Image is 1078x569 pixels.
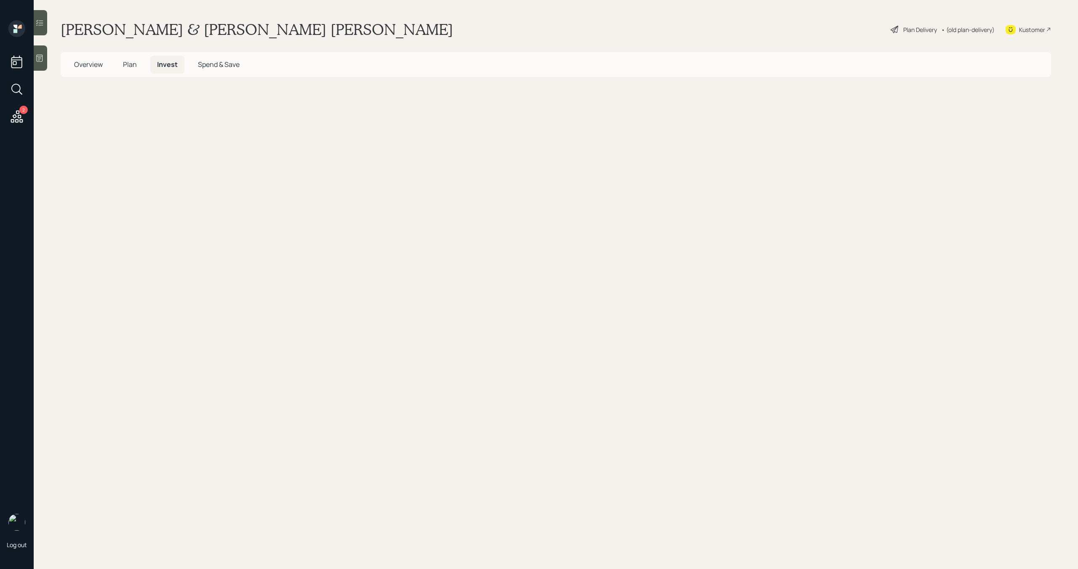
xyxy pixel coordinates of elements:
div: 2 [19,106,28,114]
span: Plan [123,60,137,69]
h1: [PERSON_NAME] & [PERSON_NAME] [PERSON_NAME] [61,20,453,39]
span: Spend & Save [198,60,240,69]
span: Overview [74,60,103,69]
span: Invest [157,60,178,69]
div: Kustomer [1019,25,1045,34]
img: michael-russo-headshot.png [8,514,25,531]
div: Log out [7,541,27,549]
div: • (old plan-delivery) [941,25,995,34]
div: Plan Delivery [903,25,937,34]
